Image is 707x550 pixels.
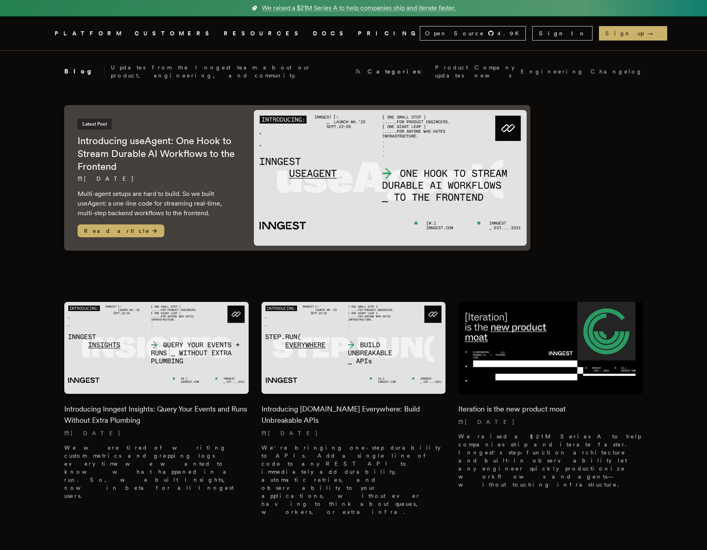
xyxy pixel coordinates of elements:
span: Read article [78,224,164,237]
p: Updates from the Inngest team about our product, engineering, and community. [111,63,348,79]
h2: Blog [64,67,104,76]
a: Featured image for Iteration is the new product moat blog postIteration is the new product moat[D... [458,302,643,495]
a: Sign In [532,26,593,41]
p: We're bringing one-step durability to APIs. Add a single line of code to any REST API to immediat... [262,444,446,516]
a: Company news [474,63,514,79]
a: Latest PostIntroducing useAgent: One Hook to Stream Durable AI Workflows to the Frontend[DATE] Mu... [64,105,530,251]
p: We raised a $21M Series A to help companies ship and iterate faster. Inngest's step-function arch... [458,432,643,489]
a: Engineering [521,67,584,75]
a: Changelog [591,67,643,75]
span: We raised a $21M Series A to help companies ship and iterate faster. [262,3,456,13]
span: → [647,29,661,37]
p: [DATE] [262,429,446,437]
span: Categories: [368,67,429,75]
img: Featured image for Introducing Step.Run Everywhere: Build Unbreakable APIs blog post [262,302,446,394]
button: PLATFORM [55,29,125,39]
p: [DATE] [64,429,249,437]
img: Featured image for Iteration is the new product moat blog post [458,302,643,394]
span: Open Source [425,29,484,37]
h2: Iteration is the new product moat [458,403,643,415]
p: [DATE] [78,175,238,183]
a: Featured image for Introducing Step.Run Everywhere: Build Unbreakable APIs blog postIntroducing [... [262,302,446,522]
span: Latest Post [78,118,112,130]
button: RESOURCES [224,29,303,39]
a: Sign up [599,26,667,41]
h2: Introducing Inngest Insights: Query Your Events and Runs Without Extra Plumbing [64,403,249,426]
a: Product updates [435,63,468,79]
a: Featured image for Introducing Inngest Insights: Query Your Events and Runs Without Extra Plumbin... [64,302,249,506]
nav: Global [32,16,675,50]
h2: Introducing [DOMAIN_NAME] Everywhere: Build Unbreakable APIs [262,403,446,426]
span: 4.9 K [497,29,524,37]
img: Featured image for Introducing Inngest Insights: Query Your Events and Runs Without Extra Plumbin... [64,302,249,394]
p: We were tired of writing custom metrics and grepping logs every time we wanted to know what happe... [64,444,249,500]
p: [DATE] [458,418,643,426]
img: Featured image for Introducing useAgent: One Hook to Stream Durable AI Workflows to the Frontend ... [254,110,527,246]
a: CUSTOMERS [135,29,214,39]
a: DOCS [313,29,348,39]
p: Multi-agent setups are hard to build. So we built useAgent: a one-line code for streaming real-ti... [78,189,238,218]
h2: Introducing useAgent: One Hook to Stream Durable AI Workflows to the Frontend [78,134,238,173]
a: PRICING [358,29,420,39]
